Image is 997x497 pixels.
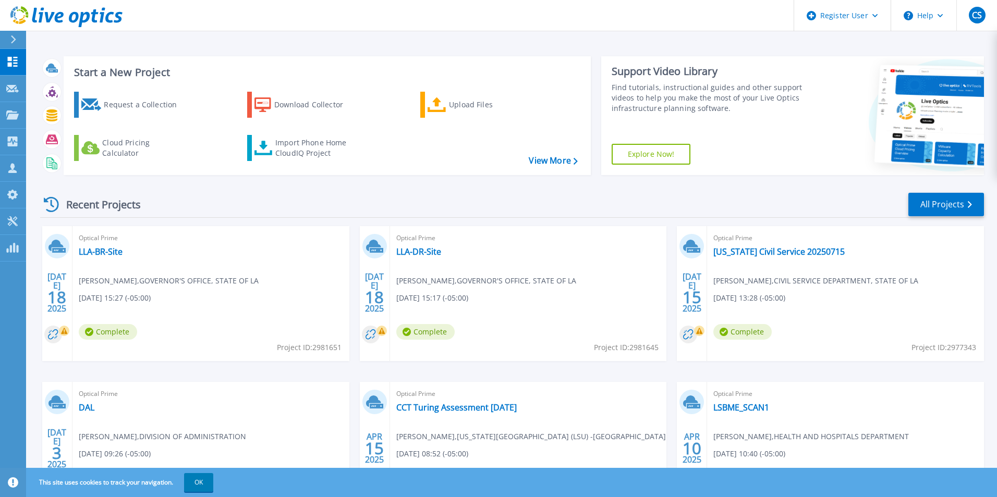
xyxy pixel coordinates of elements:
div: APR 2025 [682,429,702,467]
div: [DATE] 2025 [47,429,67,467]
span: Optical Prime [79,388,343,400]
a: All Projects [908,193,984,216]
span: Optical Prime [713,388,978,400]
div: Request a Collection [104,94,187,115]
a: Explore Now! [612,144,691,165]
a: LLA-DR-Site [396,246,441,257]
div: [DATE] 2025 [682,274,702,312]
h3: Start a New Project [74,67,577,78]
span: Complete [713,324,772,340]
a: Request a Collection [74,92,190,118]
span: [PERSON_NAME] , GOVERNOR'S OFFICE, STATE OF LA [79,275,259,287]
span: Optical Prime [396,232,661,244]
span: [PERSON_NAME] , GOVERNOR'S OFFICE, STATE OF LA [396,275,576,287]
div: Cloud Pricing Calculator [102,138,186,158]
span: 15 [365,444,384,453]
div: Download Collector [274,94,358,115]
div: APR 2025 [364,429,384,467]
span: Complete [79,324,137,340]
span: [DATE] 15:17 (-05:00) [396,292,468,304]
span: [PERSON_NAME] , DIVISION OF ADMINISTRATION [79,431,246,442]
span: This site uses cookies to track your navigation. [29,473,213,492]
a: Cloud Pricing Calculator [74,135,190,161]
span: 3 [52,449,62,457]
span: [DATE] 15:27 (-05:00) [79,292,151,304]
span: Project ID: 2981651 [277,342,342,353]
div: Upload Files [449,94,532,115]
a: Upload Files [420,92,537,118]
span: Project ID: 2981645 [594,342,659,353]
span: Optical Prime [396,388,661,400]
a: DAL [79,402,94,413]
a: [US_STATE] Civil Service 20250715 [713,246,845,257]
div: [DATE] 2025 [47,274,67,312]
div: Support Video Library [612,65,807,78]
button: OK [184,473,213,492]
span: Project ID: 2977343 [911,342,976,353]
span: 18 [47,293,66,302]
span: [DATE] 13:28 (-05:00) [713,292,785,304]
a: Download Collector [247,92,363,118]
a: View More [529,156,577,166]
span: 10 [683,444,701,453]
span: CS [972,11,982,19]
a: LSBME_SCAN1 [713,402,769,413]
span: [PERSON_NAME] , CIVIL SERVICE DEPARTMENT, STATE OF LA [713,275,918,287]
span: Complete [396,324,455,340]
span: Optical Prime [713,232,978,244]
div: Recent Projects [40,192,155,217]
span: [PERSON_NAME] , [US_STATE][GEOGRAPHIC_DATA] (LSU) -[GEOGRAPHIC_DATA] [396,431,666,442]
span: 15 [683,293,701,302]
span: 18 [365,293,384,302]
a: LLA-BR-Site [79,246,123,257]
span: [DATE] 08:52 (-05:00) [396,448,468,459]
span: [DATE] 09:26 (-05:00) [79,448,151,459]
span: Optical Prime [79,232,343,244]
div: Find tutorials, instructional guides and other support videos to help you make the most of your L... [612,82,807,114]
div: [DATE] 2025 [364,274,384,312]
span: [DATE] 10:40 (-05:00) [713,448,785,459]
div: Import Phone Home CloudIQ Project [275,138,357,158]
span: [PERSON_NAME] , HEALTH AND HOSPITALS DEPARTMENT [713,431,909,442]
a: CCT Turing Assessment [DATE] [396,402,517,413]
